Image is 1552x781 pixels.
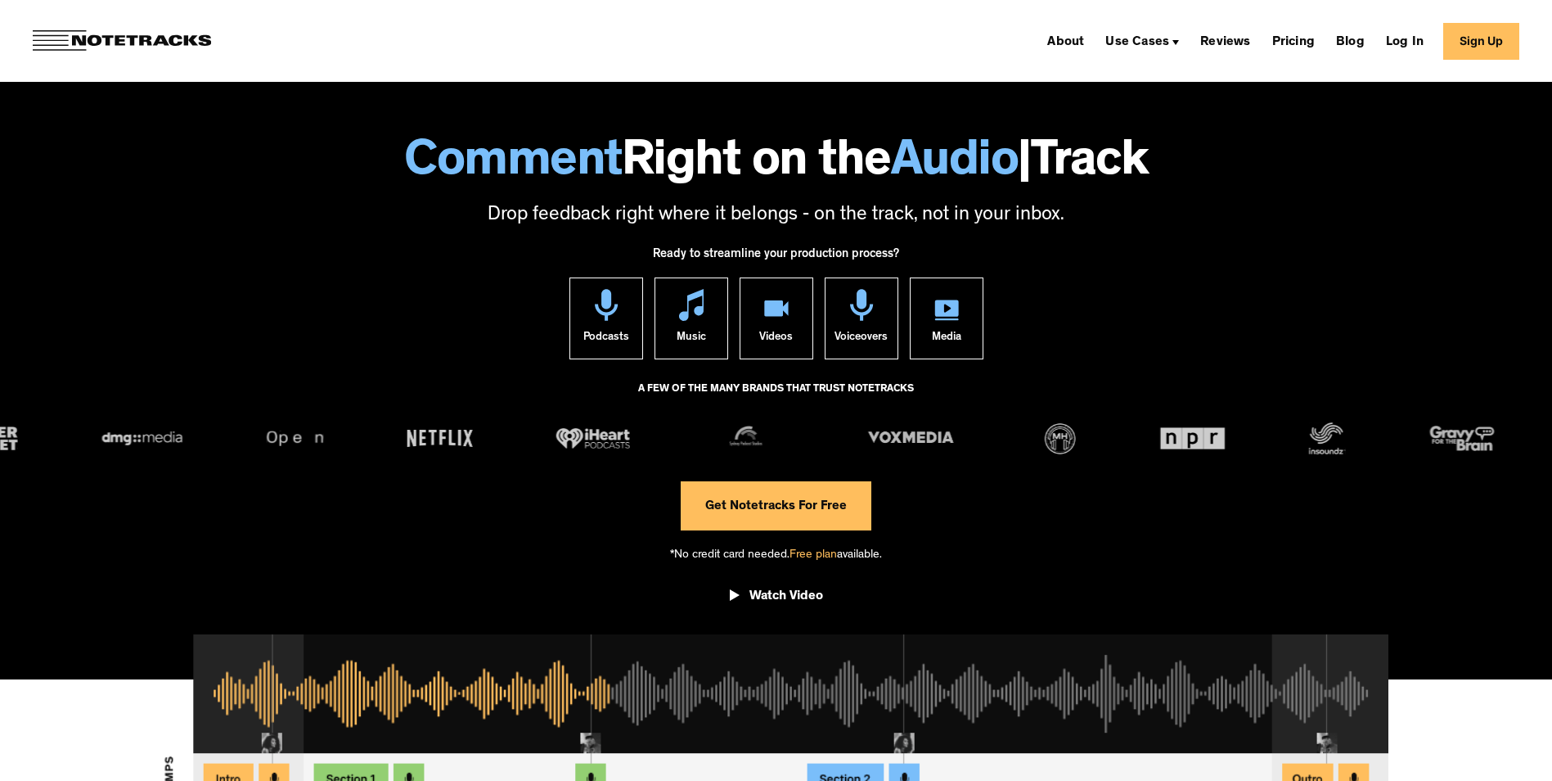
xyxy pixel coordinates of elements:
[1266,28,1321,54] a: Pricing
[1329,28,1371,54] a: Blog
[670,530,882,577] div: *No credit card needed. available.
[1099,28,1185,54] div: Use Cases
[583,321,629,359] div: Podcasts
[1041,28,1091,54] a: About
[1018,139,1031,190] span: |
[1105,36,1169,49] div: Use Cases
[655,278,728,359] a: Music
[910,278,983,359] a: Media
[730,576,823,622] a: open lightbox
[834,321,888,359] div: Voiceovers
[932,321,961,359] div: Media
[653,238,899,278] div: Ready to streamline your production process?
[681,481,871,530] a: Get Notetracks For Free
[740,278,813,359] a: Videos
[891,139,1019,190] span: Audio
[16,139,1536,190] h1: Right on the Track
[404,139,622,190] span: Comment
[569,278,643,359] a: Podcasts
[759,321,793,359] div: Videos
[825,278,898,359] a: Voiceovers
[1443,23,1519,60] a: Sign Up
[677,321,706,359] div: Music
[638,376,914,420] div: A FEW OF THE MANY BRANDS THAT TRUST NOTETRACKS
[1194,28,1257,54] a: Reviews
[789,549,837,562] span: Free plan
[16,202,1536,230] p: Drop feedback right where it belongs - on the track, not in your inbox.
[749,589,823,605] div: Watch Video
[1379,28,1430,54] a: Log In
